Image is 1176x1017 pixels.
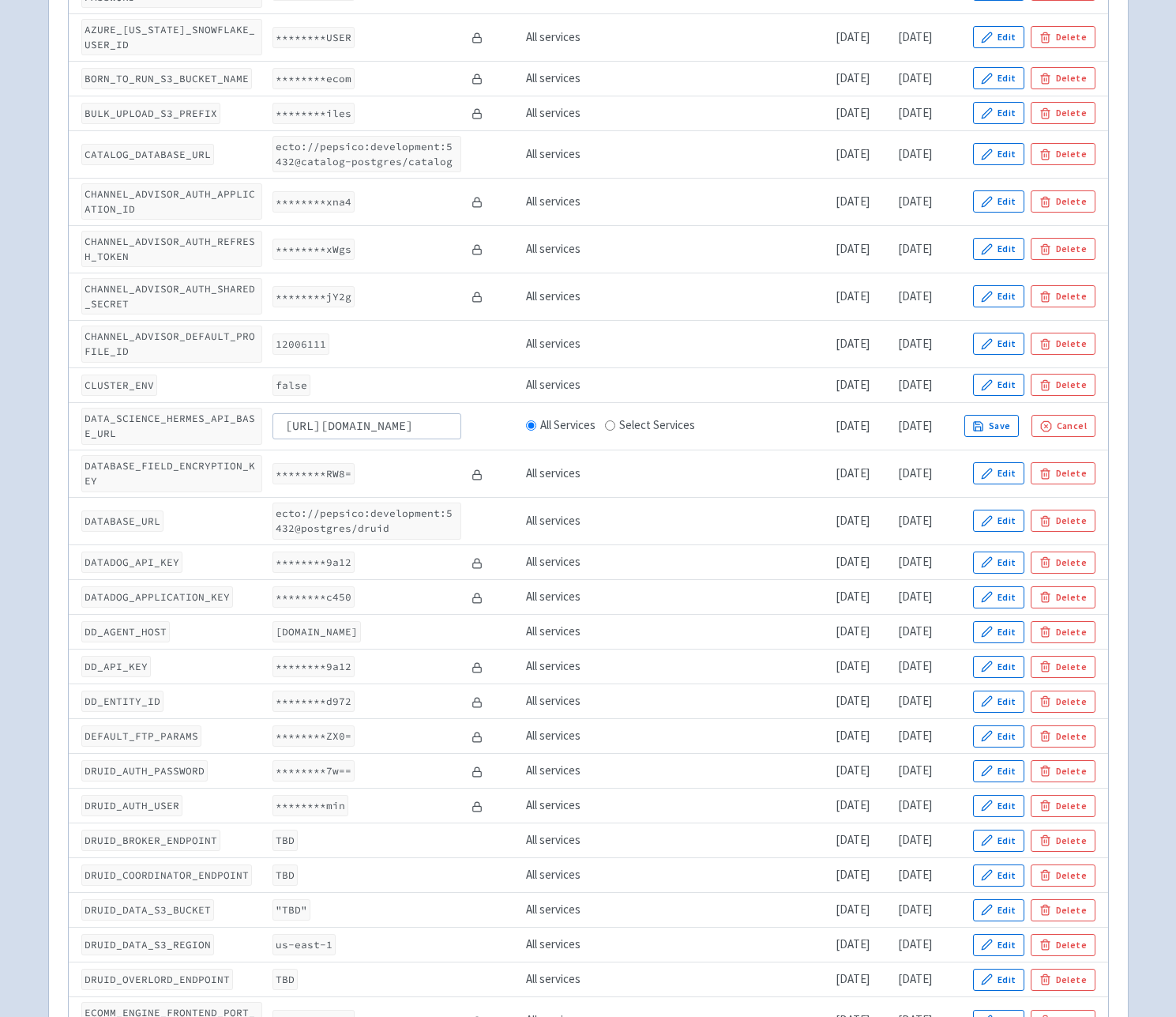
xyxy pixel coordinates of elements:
[521,858,710,893] td: All services
[1031,190,1095,213] button: Delete
[1031,899,1095,921] button: Delete
[836,867,870,882] time: [DATE]
[81,586,233,608] code: DATADOG_APPLICATION_KEY
[973,586,1025,608] button: Edit
[973,552,1025,574] button: Edit
[81,231,262,267] code: CHANNEL_ADVISOR_AUTH_REFRESH_TOKEN
[973,238,1025,260] button: Edit
[973,510,1025,532] button: Edit
[521,893,710,928] td: All services
[836,288,870,303] time: [DATE]
[1031,552,1095,574] button: Delete
[964,415,1020,437] button: Save
[898,465,932,480] time: [DATE]
[272,136,461,172] code: ecto://pepsico:development:5432@catalog-postgres/catalog
[81,795,182,816] code: DRUID_AUTH_USER
[81,326,262,362] code: CHANNEL_ADVISOR_DEFAULT_PROFILE_ID
[836,971,870,986] time: [DATE]
[521,273,710,320] td: All services
[898,29,932,44] time: [DATE]
[836,623,870,638] time: [DATE]
[81,552,182,573] code: DATADOG_API_KEY
[1031,510,1095,532] button: Delete
[81,760,208,782] code: DRUID_AUTH_PASSWORD
[973,830,1025,852] button: Edit
[81,725,201,747] code: DEFAULT_FTP_PARAMS
[1031,586,1095,608] button: Delete
[898,288,932,303] time: [DATE]
[1031,238,1095,260] button: Delete
[973,864,1025,887] button: Edit
[836,194,870,209] time: [DATE]
[973,374,1025,396] button: Edit
[898,763,932,778] time: [DATE]
[898,146,932,161] time: [DATE]
[836,658,870,673] time: [DATE]
[521,497,710,544] td: All services
[898,658,932,673] time: [DATE]
[973,795,1025,817] button: Edit
[1031,26,1095,48] button: Delete
[619,416,695,435] label: Select Services
[81,864,252,886] code: DRUID_COORDINATOR_ENDPOINT
[272,864,298,886] code: TBD
[521,545,710,580] td: All services
[521,178,710,225] td: All services
[81,144,214,165] code: CATALOG_DATABASE_URL
[973,760,1025,782] button: Edit
[836,105,870,120] time: [DATE]
[898,336,932,351] time: [DATE]
[521,367,710,402] td: All services
[521,962,710,997] td: All services
[81,455,262,492] code: DATABASE_FIELD_ENCRYPTION_KEY
[272,969,298,990] code: TBD
[81,183,262,220] code: CHANNEL_ADVISOR_AUTH_APPLICATION_ID
[521,61,710,96] td: All services
[1031,415,1095,437] button: Cancel
[973,67,1025,89] button: Edit
[521,225,710,273] td: All services
[836,936,870,951] time: [DATE]
[898,513,932,528] time: [DATE]
[898,936,932,951] time: [DATE]
[272,621,361,642] code: [DOMAIN_NAME]
[836,336,870,351] time: [DATE]
[272,413,461,439] input: https://hermes9-kserve.mlops.az.pepstaging.com
[973,102,1025,124] button: Edit
[272,899,310,921] code: "TBD"
[81,510,163,532] code: DATABASE_URL
[898,377,932,392] time: [DATE]
[973,26,1025,48] button: Edit
[1031,934,1095,956] button: Delete
[521,580,710,615] td: All services
[898,902,932,917] time: [DATE]
[81,19,262,55] code: AZURE_[US_STATE]_SNOWFLAKE_USER_ID
[898,623,932,638] time: [DATE]
[836,728,870,743] time: [DATE]
[81,621,170,642] code: DD_AGENT_HOST
[973,621,1025,643] button: Edit
[1031,102,1095,124] button: Delete
[521,13,710,61] td: All services
[973,462,1025,484] button: Edit
[836,29,870,44] time: [DATE]
[1031,143,1095,165] button: Delete
[1031,969,1095,991] button: Delete
[1031,656,1095,678] button: Delete
[898,971,932,986] time: [DATE]
[521,96,710,130] td: All services
[1031,760,1095,782] button: Delete
[973,934,1025,956] button: Edit
[521,320,710,367] td: All services
[1031,795,1095,817] button: Delete
[898,241,932,256] time: [DATE]
[540,416,596,435] label: All Services
[81,691,163,712] code: DD_ENTITY_ID
[836,377,870,392] time: [DATE]
[898,554,932,569] time: [DATE]
[973,333,1025,355] button: Edit
[898,589,932,604] time: [DATE]
[836,513,870,528] time: [DATE]
[272,375,310,396] code: false
[81,278,262,315] code: CHANNEL_ADVISOR_AUTH_SHARED_SECRET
